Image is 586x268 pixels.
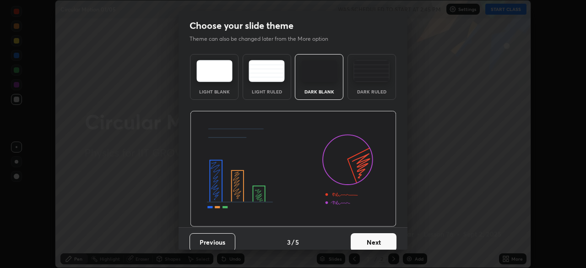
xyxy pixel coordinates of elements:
div: Light Ruled [249,89,285,94]
h2: Choose your slide theme [190,20,293,32]
button: Next [351,233,396,252]
div: Dark Blank [301,89,337,94]
img: lightRuledTheme.5fabf969.svg [249,60,285,82]
div: Dark Ruled [353,89,390,94]
img: lightTheme.e5ed3b09.svg [196,60,233,82]
h4: 5 [295,237,299,247]
div: Light Blank [196,89,233,94]
h4: / [292,237,294,247]
img: darkThemeBanner.d06ce4a2.svg [190,111,396,227]
h4: 3 [287,237,291,247]
p: Theme can also be changed later from the More option [190,35,338,43]
img: darkTheme.f0cc69e5.svg [301,60,337,82]
img: darkRuledTheme.de295e13.svg [353,60,390,82]
button: Previous [190,233,235,252]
